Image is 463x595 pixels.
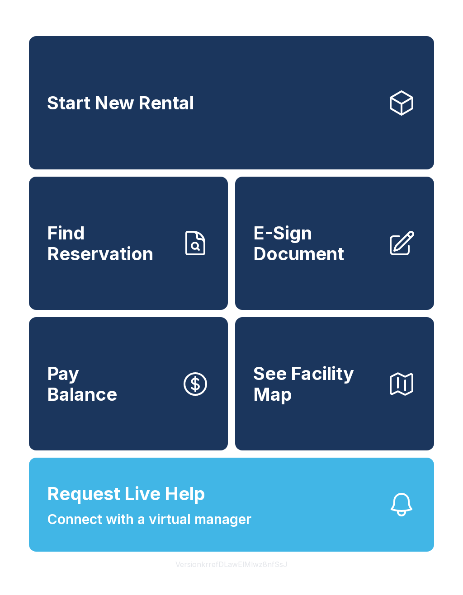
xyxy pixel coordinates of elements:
[29,177,228,310] a: Find Reservation
[47,509,251,529] span: Connect with a virtual manager
[253,223,380,264] span: E-Sign Document
[29,458,434,552] button: Request Live HelpConnect with a virtual manager
[47,223,174,264] span: Find Reservation
[253,363,380,404] span: See Facility Map
[47,480,205,507] span: Request Live Help
[235,317,434,450] button: See Facility Map
[235,177,434,310] a: E-Sign Document
[168,552,295,577] button: VersionkrrefDLawElMlwz8nfSsJ
[29,36,434,169] a: Start New Rental
[47,93,194,113] span: Start New Rental
[47,363,117,404] span: Pay Balance
[29,317,228,450] button: PayBalance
